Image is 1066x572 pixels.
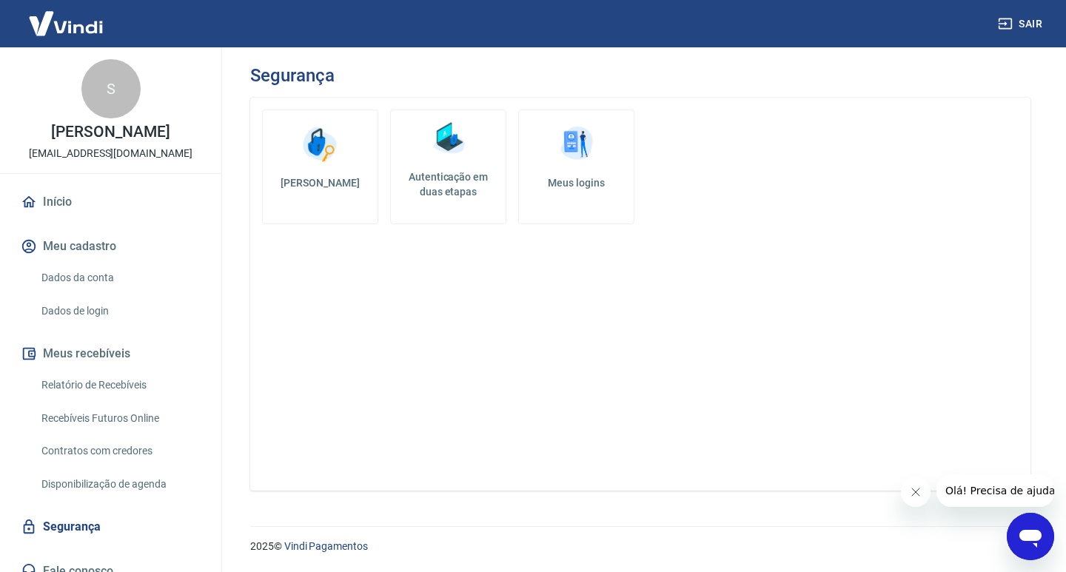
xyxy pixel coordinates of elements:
iframe: Botão para abrir a janela de mensagens [1007,513,1054,560]
img: Autenticação em duas etapas [426,116,471,161]
a: Meus logins [518,110,634,224]
div: S [81,59,141,118]
a: [PERSON_NAME] [262,110,378,224]
a: Segurança [18,511,204,543]
button: Meus recebíveis [18,337,204,370]
a: Relatório de Recebíveis [36,370,204,400]
iframe: Fechar mensagem [901,477,931,507]
h5: [PERSON_NAME] [275,175,366,190]
p: [PERSON_NAME] [51,124,170,140]
button: Sair [995,10,1048,38]
img: Vindi [18,1,114,46]
img: Alterar senha [298,122,343,166]
a: Dados de login [36,296,204,326]
a: Dados da conta [36,263,204,293]
a: Vindi Pagamentos [284,540,368,552]
a: Autenticação em duas etapas [390,110,506,224]
h3: Segurança [250,65,334,86]
p: 2025 © [250,539,1030,554]
h5: Autenticação em duas etapas [397,169,500,199]
span: Olá! Precisa de ajuda? [9,10,124,22]
h5: Meus logins [531,175,622,190]
a: Disponibilização de agenda [36,469,204,499]
img: Meus logins [554,122,599,166]
a: Contratos com credores [36,436,204,466]
a: Recebíveis Futuros Online [36,403,204,434]
button: Meu cadastro [18,230,204,263]
a: Início [18,186,204,218]
p: [EMAIL_ADDRESS][DOMAIN_NAME] [29,146,192,161]
iframe: Mensagem da empresa [936,474,1054,507]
